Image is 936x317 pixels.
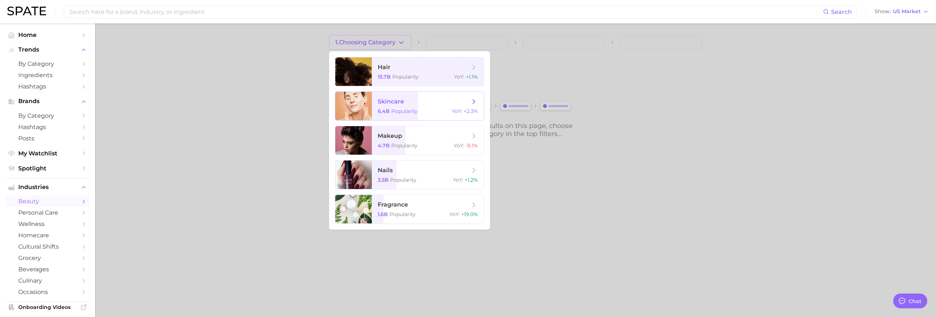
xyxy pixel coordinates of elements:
[831,8,852,15] span: Search
[18,83,77,90] span: Hashtags
[6,182,89,193] button: Industries
[18,46,77,53] span: Trends
[6,264,89,275] a: beverages
[873,7,931,16] button: ShowUS Market
[454,142,464,149] span: YoY :
[893,10,921,14] span: US Market
[6,252,89,264] a: grocery
[466,73,478,80] span: +1.1%
[378,64,390,71] span: hair
[6,286,89,298] a: occasions
[6,275,89,286] a: culinary
[18,150,77,157] span: My Watchlist
[329,51,490,230] ul: 1.Choosing Category
[378,108,390,114] span: 6.4b
[391,108,418,114] span: Popularity
[6,148,89,159] a: My Watchlist
[18,220,77,227] span: wellness
[454,73,464,80] span: YoY :
[6,302,89,313] a: Onboarding Videos
[18,184,77,190] span: Industries
[18,165,77,172] span: Spotlight
[392,73,419,80] span: Popularity
[6,69,89,81] a: Ingredients
[6,241,89,252] a: cultural shifts
[18,98,77,105] span: Brands
[6,29,89,41] a: Home
[6,196,89,207] a: beauty
[465,142,478,149] span: -9.1%
[378,177,389,183] span: 3.5b
[6,207,89,218] a: personal care
[18,60,77,67] span: by Category
[875,10,891,14] span: Show
[18,72,77,79] span: Ingredients
[465,177,478,183] span: +1.2%
[390,177,416,183] span: Popularity
[6,96,89,107] button: Brands
[6,121,89,133] a: Hashtags
[18,232,77,239] span: homecare
[389,211,416,218] span: Popularity
[6,218,89,230] a: wellness
[452,108,462,114] span: YoY :
[6,110,89,121] a: by Category
[18,304,77,310] span: Onboarding Videos
[6,44,89,55] button: Trends
[391,142,418,149] span: Popularity
[18,254,77,261] span: grocery
[6,163,89,174] a: Spotlight
[378,167,393,174] span: nails
[18,198,77,205] span: beauty
[453,177,463,183] span: YoY :
[18,209,77,216] span: personal care
[378,73,391,80] span: 15.7b
[378,201,408,208] span: fragrance
[18,266,77,273] span: beverages
[18,31,77,38] span: Home
[18,277,77,284] span: culinary
[378,98,404,105] span: skincare
[378,211,388,218] span: 1.6b
[6,58,89,69] a: by Category
[18,243,77,250] span: cultural shifts
[18,112,77,119] span: by Category
[18,124,77,131] span: Hashtags
[18,135,77,142] span: Posts
[449,211,460,218] span: YoY :
[461,211,478,218] span: +19.0%
[6,81,89,92] a: Hashtags
[7,7,46,15] img: SPATE
[18,288,77,295] span: occasions
[69,5,823,18] input: Search here for a brand, industry, or ingredient
[6,230,89,241] a: homecare
[378,132,402,139] span: makeup
[378,142,390,149] span: 4.7b
[464,108,478,114] span: +2.3%
[6,133,89,144] a: Posts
